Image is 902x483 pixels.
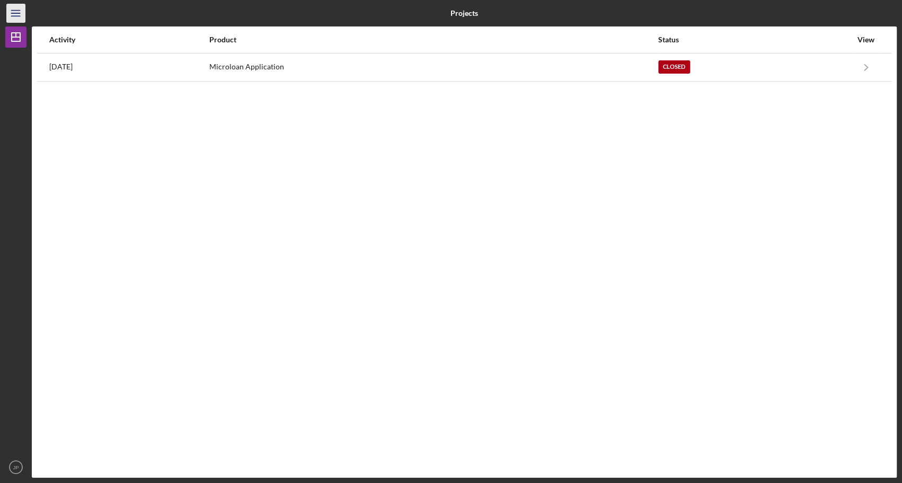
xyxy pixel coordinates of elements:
div: Status [658,35,852,44]
div: View [853,35,879,44]
b: Projects [450,9,478,17]
button: JP [5,457,26,478]
time: 2025-09-27 00:11 [49,62,73,71]
text: JP [13,464,19,470]
div: Activity [49,35,208,44]
div: Product [209,35,657,44]
div: Microloan Application [209,54,657,80]
div: Closed [658,60,690,74]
